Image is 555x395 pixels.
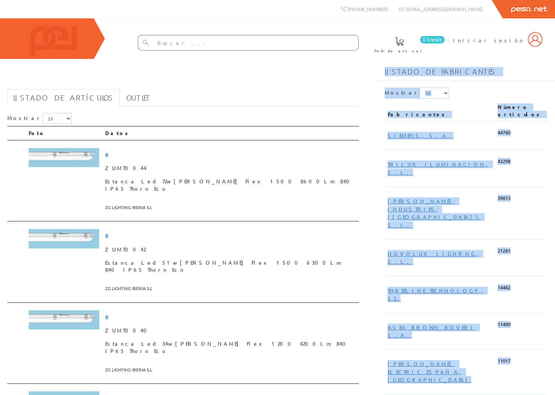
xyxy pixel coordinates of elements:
span: Estanca Led 51w [PERSON_NAME] Flex 1500 6300Lm 840 IP65 Thorn Eco [105,256,356,277]
th: Número artículos [495,100,548,121]
span: [PHONE_NUMBER] [348,6,388,12]
a: THREELINE TECHNOLOGY, SL [388,287,483,301]
span: Iniciar sesión [453,36,524,44]
span: ZUMT0042 [105,243,356,256]
a: [PERSON_NAME] ELECTRIC ESPAÑA, [GEOGRAPHIC_DATA] [388,360,471,383]
span: 11017 [498,357,510,364]
span: 0 línea/s [420,36,445,43]
span: 14462 [498,284,510,291]
span: Estanca Led 72w [PERSON_NAME] Flex 1500 8600Lm 840 IP65 Thorn Eco [105,175,356,195]
span: ZG LIGHTING IBERIA S.L [105,282,356,295]
span: [EMAIL_ADDRESS][DOMAIN_NAME] [406,6,483,12]
span: Pedido actual [374,47,424,54]
a: NOVOLUX LIGHTING, S.L. [388,250,479,265]
span: 11490 [498,321,510,328]
a: Outlet [120,89,157,106]
select: Mostrar [42,113,72,124]
span: 42298 [498,158,510,165]
th: Foto [26,126,102,140]
input: Buscar ... [153,35,358,50]
th: Datos [102,126,359,140]
a: Iniciar sesión [453,31,542,38]
select: Mostrar [420,88,449,99]
span: ZG LIGHTING IBERIA S.L [105,201,356,214]
span: 0 [105,148,356,162]
a: [PERSON_NAME] INDUSTRIES ([GEOGRAPHIC_DATA]), S.L. [388,198,480,228]
img: Foto artículo Estanca Led 51w Julie Flex 1500 6300Lm 840 IP65 Thorn Eco (192x52.635024549918) [29,229,99,248]
span: Listado de fabricantes [385,67,496,76]
img: Foto artículo Estanca Led 72w Julie Flex 1500 8600Lm 840 IP65 Thorn Eco (192x52.635024549918) [29,148,99,167]
th: Fabricantes [385,100,495,121]
span: 44760 [498,129,510,136]
span: ZG LIGHTING IBERIA S.L [105,364,356,376]
span: 0 [105,310,356,324]
h1: in [7,71,359,85]
span: 39613 [498,195,510,202]
span: 0 [105,229,356,243]
a: ASEA BROWN BOVERI S.A. [388,324,476,338]
a: SIEMENS, S.A. [388,132,453,139]
label: Mostrar [7,113,72,124]
span: 21261 [498,247,510,254]
span: ZUMT0044 [105,162,356,175]
img: Foto artículo Estanca Led 34w Julie Flex 1200 4200Lm 840 IP65 Thorn Eco (192x52.225733634312) [29,310,99,329]
a: Listado de artículos [7,89,120,106]
label: Mostrar [385,88,449,99]
a: TRILUX ILUMINACION, S.L. [388,161,488,175]
span: ZUMT0040 [105,324,356,337]
span: Estanca Led 34w [PERSON_NAME] Flex 1200 4200Lm 840 IP65 Thorn Eco [105,337,356,358]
